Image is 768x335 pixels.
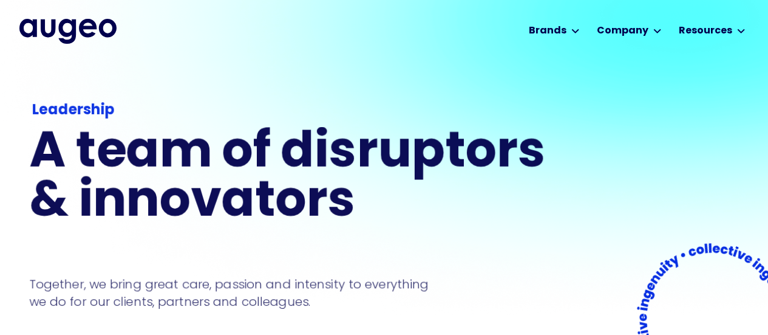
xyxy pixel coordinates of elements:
p: Together, we bring great care, passion and intensity to everything we do for our clients, partner... [29,276,447,310]
img: Augeo's full logo in midnight blue. [19,19,117,43]
div: Brands [529,24,566,38]
div: Leadership [32,100,551,122]
div: Resources [679,24,732,38]
div: Company [597,24,648,38]
h1: A team of disruptors & innovators [29,130,554,228]
a: home [19,19,117,43]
